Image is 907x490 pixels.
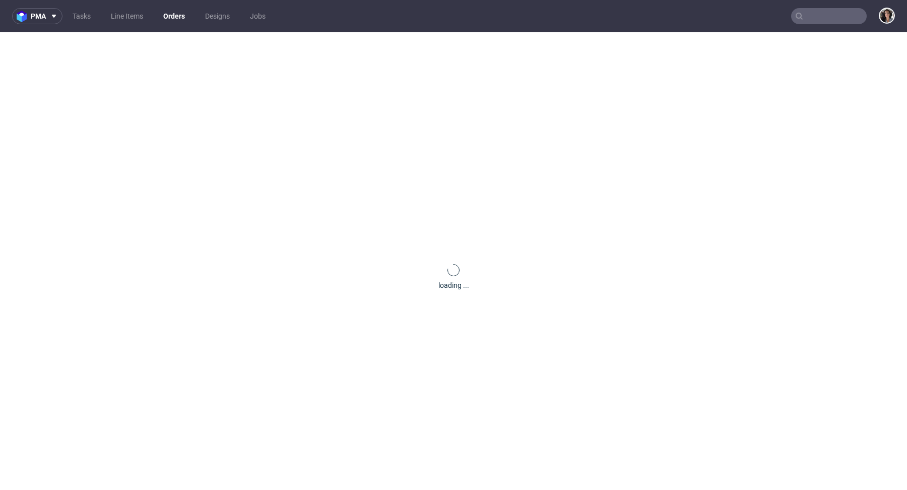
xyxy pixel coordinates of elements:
[880,9,894,23] img: Moreno Martinez Cristina
[105,8,149,24] a: Line Items
[244,8,272,24] a: Jobs
[199,8,236,24] a: Designs
[31,13,46,20] span: pma
[157,8,191,24] a: Orders
[17,11,31,22] img: logo
[438,280,469,290] div: loading ...
[12,8,62,24] button: pma
[67,8,97,24] a: Tasks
